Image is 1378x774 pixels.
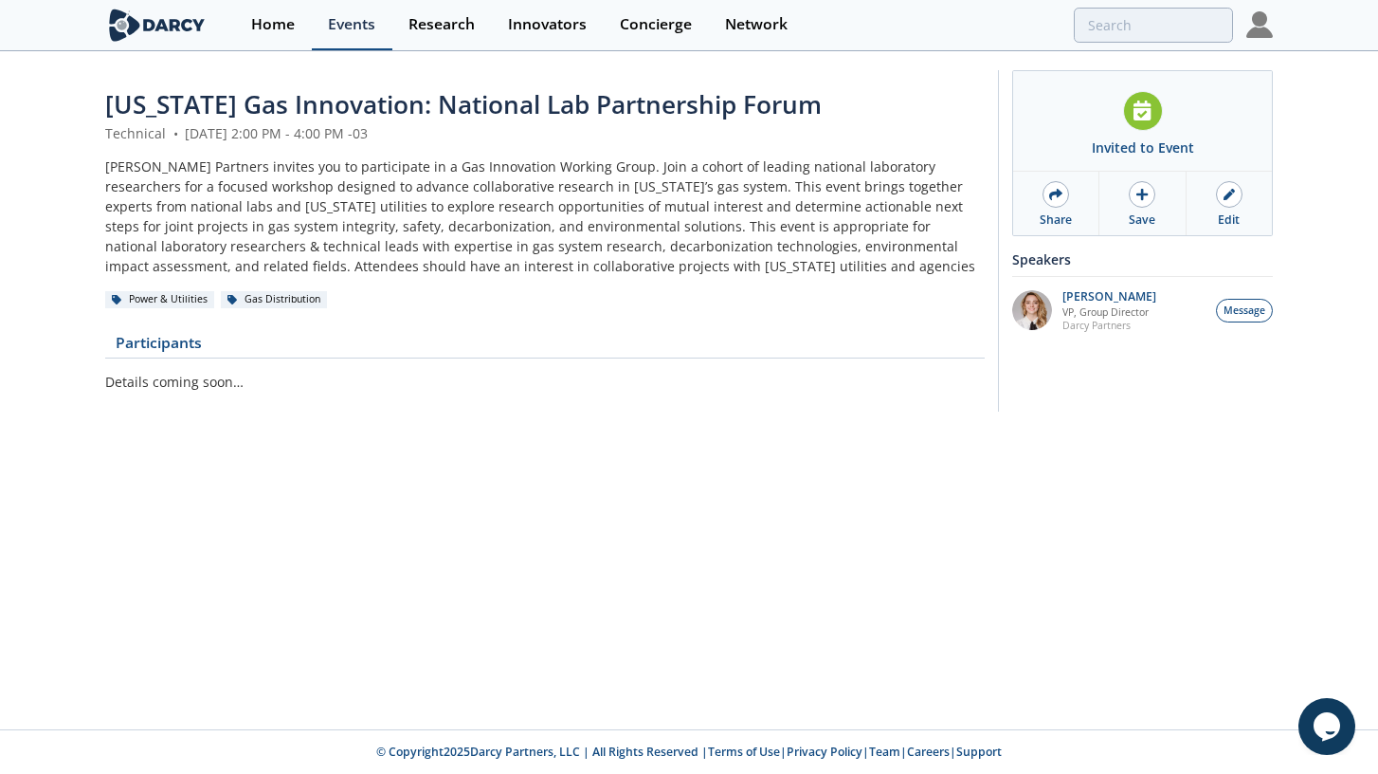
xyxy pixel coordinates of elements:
[907,744,950,760] a: Careers
[1012,290,1052,330] img: 44ccd8c9-e52b-4c72-ab7d-11e8f517fc49
[1062,305,1156,319] p: VP, Group Director
[105,157,985,276] div: [PERSON_NAME] Partners invites you to participate in a Gas Innovation Working Group. Join a cohor...
[1298,698,1359,755] iframe: chat widget
[1224,304,1265,319] span: Message
[708,744,780,760] a: Terms of Use
[956,744,1002,760] a: Support
[408,17,475,32] div: Research
[1216,299,1273,322] button: Message
[105,336,211,359] a: Participants
[1040,212,1072,229] div: Share
[105,291,214,308] div: Power & Utilities
[105,372,985,392] p: Details coming soon…
[1092,138,1194,157] div: Invited to Event
[251,17,295,32] div: Home
[787,744,862,760] a: Privacy Policy
[1187,172,1272,235] a: Edit
[105,9,209,42] img: logo-wide.svg
[105,87,822,121] span: [US_STATE] Gas Innovation: National Lab Partnership Forum
[328,17,375,32] div: Events
[725,17,788,32] div: Network
[170,124,181,142] span: •
[1218,212,1240,229] div: Edit
[221,291,327,308] div: Gas Distribution
[1246,11,1273,38] img: Profile
[1062,290,1156,304] p: [PERSON_NAME]
[620,17,692,32] div: Concierge
[1129,212,1155,229] div: Save
[105,123,985,143] div: Technical [DATE] 2:00 PM - 4:00 PM -03
[869,744,900,760] a: Team
[1062,319,1156,332] p: Darcy Partners
[1074,8,1233,43] input: Advanced Search
[508,17,587,32] div: Innovators
[33,744,1345,761] p: © Copyright 2025 Darcy Partners, LLC | All Rights Reserved | | | | |
[1012,243,1273,276] div: Speakers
